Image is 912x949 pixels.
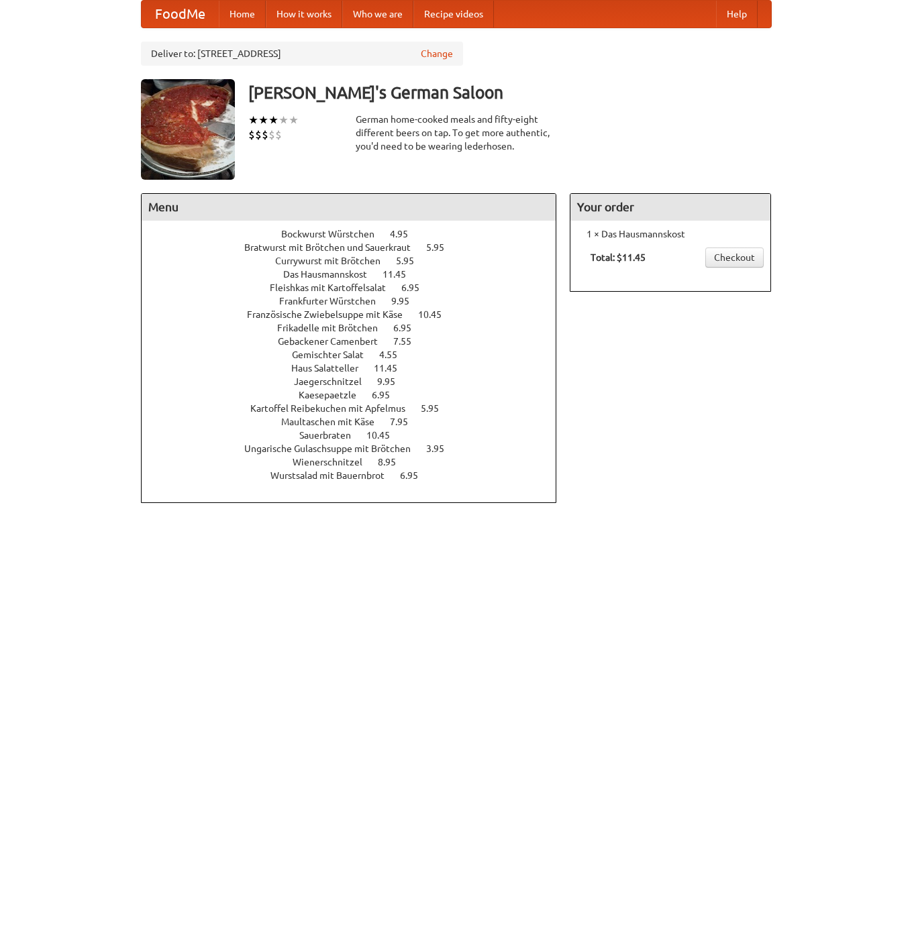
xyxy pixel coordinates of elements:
a: Sauerbraten 10.45 [299,430,415,441]
li: $ [268,127,275,142]
span: Wienerschnitzel [293,457,376,467]
a: Frikadelle mit Brötchen 6.95 [277,323,436,333]
span: 7.95 [390,416,421,427]
span: 5.95 [426,242,458,253]
span: Das Hausmannskost [283,269,381,280]
span: Frikadelle mit Brötchen [277,323,391,333]
span: 11.45 [383,269,419,280]
span: Currywurst mit Brötchen [275,256,394,266]
a: Französische Zwiebelsuppe mit Käse 10.45 [247,309,466,320]
span: Ungarische Gulaschsuppe mit Brötchen [244,443,424,454]
a: Change [421,47,453,60]
span: Fleishkas mit Kartoffelsalat [270,282,399,293]
h4: Your order [570,194,770,221]
li: $ [248,127,255,142]
a: Jaegerschnitzel 9.95 [294,376,420,387]
li: $ [255,127,262,142]
div: Deliver to: [STREET_ADDRESS] [141,42,463,66]
a: Wienerschnitzel 8.95 [293,457,421,467]
span: 9.95 [391,296,423,306]
span: 6.95 [393,323,425,333]
span: 6.95 [372,390,403,400]
a: Frankfurter Würstchen 9.95 [279,296,434,306]
span: 7.55 [393,336,425,347]
img: angular.jpg [141,79,235,180]
a: Fleishkas mit Kartoffelsalat 6.95 [270,282,444,293]
span: 6.95 [401,282,433,293]
li: ★ [258,113,268,127]
span: Haus Salatteller [291,363,372,374]
a: Currywurst mit Brötchen 5.95 [275,256,439,266]
span: 10.45 [366,430,403,441]
h4: Menu [142,194,556,221]
li: ★ [278,113,289,127]
li: ★ [289,113,299,127]
span: Kaesepaetzle [299,390,370,400]
a: FoodMe [142,1,219,27]
a: Haus Salatteller 11.45 [291,363,422,374]
span: Sauerbraten [299,430,364,441]
h3: [PERSON_NAME]'s German Saloon [248,79,772,106]
span: Jaegerschnitzel [294,376,375,387]
span: Bratwurst mit Brötchen und Sauerkraut [244,242,424,253]
li: $ [275,127,282,142]
span: 6.95 [400,470,432,481]
span: 3.95 [426,443,458,454]
a: How it works [266,1,342,27]
span: Maultaschen mit Käse [281,416,388,427]
span: Frankfurter Würstchen [279,296,389,306]
span: 4.95 [390,229,421,239]
a: Home [219,1,266,27]
a: Kaesepaetzle 6.95 [299,390,415,400]
a: Checkout [705,247,764,268]
span: 5.95 [396,256,427,266]
a: Das Hausmannskost 11.45 [283,269,431,280]
span: Gebackener Camenbert [278,336,391,347]
span: 4.55 [379,349,411,360]
a: Maultaschen mit Käse 7.95 [281,416,433,427]
a: Wurstsalad mit Bauernbrot 6.95 [270,470,443,481]
li: 1 × Das Hausmannskost [577,227,764,241]
span: 10.45 [418,309,455,320]
a: Bockwurst Würstchen 4.95 [281,229,433,239]
span: 11.45 [374,363,411,374]
span: Gemischter Salat [292,349,377,360]
a: Kartoffel Reibekuchen mit Apfelmus 5.95 [250,403,464,414]
a: Recipe videos [413,1,494,27]
span: Kartoffel Reibekuchen mit Apfelmus [250,403,419,414]
li: $ [262,127,268,142]
span: Bockwurst Würstchen [281,229,388,239]
a: Gemischter Salat 4.55 [292,349,422,360]
a: Help [716,1,758,27]
li: ★ [268,113,278,127]
span: 5.95 [421,403,452,414]
a: Ungarische Gulaschsuppe mit Brötchen 3.95 [244,443,469,454]
span: Wurstsalad mit Bauernbrot [270,470,398,481]
span: Französische Zwiebelsuppe mit Käse [247,309,416,320]
span: 9.95 [377,376,409,387]
a: Gebackener Camenbert 7.55 [278,336,436,347]
div: German home-cooked meals and fifty-eight different beers on tap. To get more authentic, you'd nee... [356,113,557,153]
li: ★ [248,113,258,127]
a: Who we are [342,1,413,27]
b: Total: $11.45 [591,252,646,263]
span: 8.95 [378,457,409,467]
a: Bratwurst mit Brötchen und Sauerkraut 5.95 [244,242,469,253]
